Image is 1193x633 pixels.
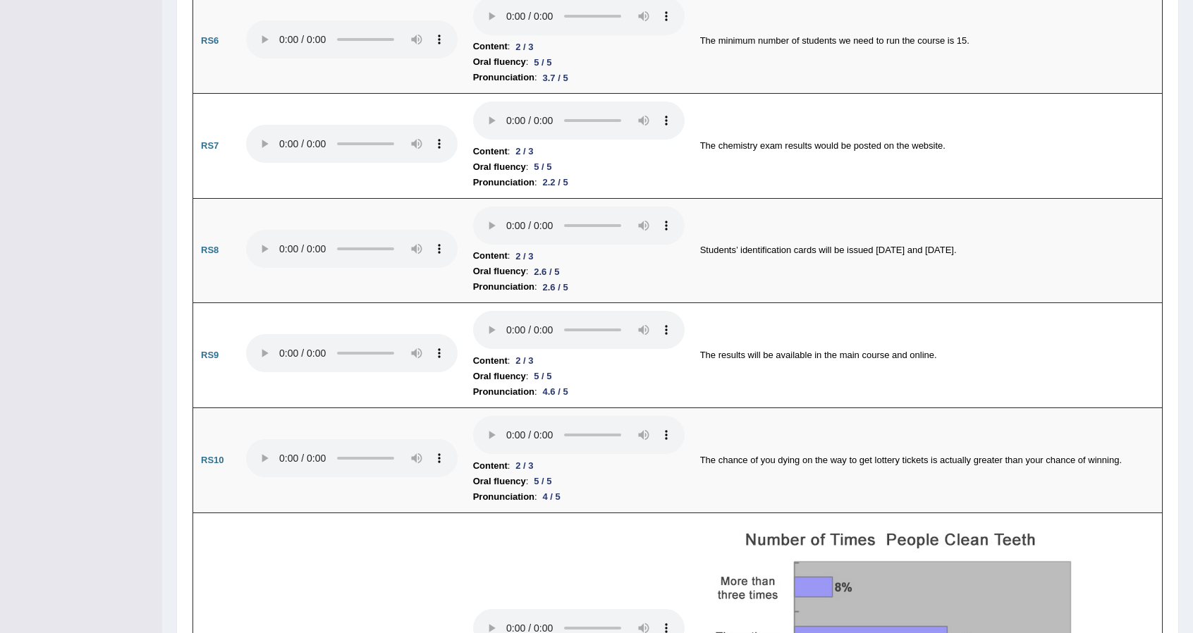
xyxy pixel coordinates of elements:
[473,264,526,279] b: Oral fluency
[510,39,539,54] div: 2 / 3
[473,175,685,190] li: :
[473,353,508,369] b: Content
[473,70,534,85] b: Pronunciation
[473,489,685,505] li: :
[201,245,219,255] b: RS8
[537,70,574,85] div: 3.7 / 5
[510,458,539,473] div: 2 / 3
[473,70,685,85] li: :
[537,280,574,295] div: 2.6 / 5
[473,369,526,384] b: Oral fluency
[473,248,508,264] b: Content
[201,350,219,360] b: RS9
[692,303,1163,408] td: The results will be available in the main course and online.
[510,144,539,159] div: 2 / 3
[473,458,508,474] b: Content
[473,159,526,175] b: Oral fluency
[473,279,685,295] li: :
[473,54,685,70] li: :
[473,279,534,295] b: Pronunciation
[537,175,574,190] div: 2.2 / 5
[528,159,557,174] div: 5 / 5
[528,55,557,70] div: 5 / 5
[201,455,224,465] b: RS10
[473,353,685,369] li: :
[473,384,685,400] li: :
[473,384,534,400] b: Pronunciation
[473,159,685,175] li: :
[473,264,685,279] li: :
[692,408,1163,513] td: The chance of you dying on the way to get lottery tickets is actually greater than your chance of...
[692,198,1163,303] td: Students’ identification cards will be issued [DATE] and [DATE].
[473,144,685,159] li: :
[473,474,526,489] b: Oral fluency
[528,474,557,488] div: 5 / 5
[473,144,508,159] b: Content
[473,474,685,489] li: :
[201,35,219,46] b: RS6
[473,175,534,190] b: Pronunciation
[473,54,526,70] b: Oral fluency
[473,369,685,384] li: :
[473,39,685,54] li: :
[473,489,534,505] b: Pronunciation
[510,353,539,368] div: 2 / 3
[692,94,1163,199] td: The chemistry exam results would be posted on the website.
[537,489,566,504] div: 4 / 5
[473,458,685,474] li: :
[473,39,508,54] b: Content
[528,369,557,383] div: 5 / 5
[537,384,574,399] div: 4.6 / 5
[510,249,539,264] div: 2 / 3
[528,264,565,279] div: 2.6 / 5
[473,248,685,264] li: :
[201,140,219,151] b: RS7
